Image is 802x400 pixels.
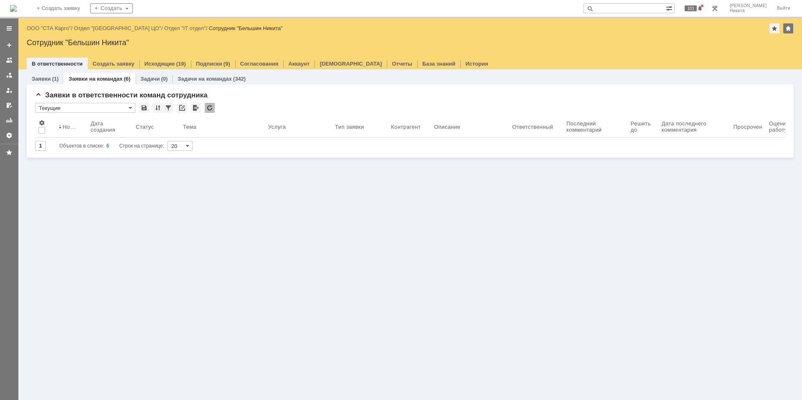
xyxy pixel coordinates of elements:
[32,76,51,82] a: Заявки
[27,38,794,47] div: Сотрудник "Бельшин Никита"
[332,116,388,138] th: Тип заявки
[783,23,793,33] div: Изменить домашнюю страницу
[3,129,16,142] a: Настройки
[35,91,208,99] span: Заявки в ответственности команд сотрудника
[63,124,77,130] div: Номер
[27,25,71,31] a: ООО "СТА Карго"
[388,116,431,138] th: Контрагент
[685,5,697,11] span: 101
[164,25,206,31] a: Отдел "IT отдел"
[163,103,173,113] div: Фильтрация...
[392,61,412,67] a: Отчеты
[132,116,180,138] th: Статус
[662,120,720,133] div: Дата последнего комментария
[223,61,230,67] div: (9)
[391,124,421,130] div: Контрагент
[59,143,104,149] span: Объектов в списке:
[465,61,488,67] a: История
[265,116,332,138] th: Услуга
[52,76,58,82] div: (1)
[3,99,16,112] a: Мои согласования
[178,76,232,82] a: Задачи на командах
[268,124,287,130] div: Услуга
[69,76,122,82] a: Заявки на командах
[183,124,197,130] div: Тема
[434,124,461,130] div: Описание
[509,116,563,138] th: Ответственный
[91,120,122,133] div: Дата создания
[658,116,730,138] th: Дата последнего комментария
[566,120,617,133] div: Последний комментарий
[145,61,175,67] a: Исходящие
[3,84,16,97] a: Мои заявки
[769,23,779,33] div: Добавить в избранное
[153,103,163,113] div: Сортировка...
[205,103,215,113] div: Обновлять список
[288,61,310,67] a: Аккаунт
[74,25,161,31] a: Отдел "[GEOGRAPHIC_DATA] ЦО"
[139,103,149,113] div: Сохранить вид
[631,120,655,133] div: Решить до
[136,124,154,130] div: Статус
[666,4,674,12] span: Расширенный поиск
[93,61,135,67] a: Создать заявку
[164,25,209,31] div: /
[710,3,720,13] a: Перейти в интерфейс администратора
[32,61,83,67] a: В ответственности
[10,5,17,12] a: Перейти на домашнюю страницу
[733,124,762,130] div: Просрочен
[196,61,222,67] a: Подписки
[38,120,45,126] span: Настройки
[3,54,16,67] a: Заявки на командах
[107,141,109,151] div: 6
[3,69,16,82] a: Заявки в моей ответственности
[140,76,160,82] a: Задачи
[320,61,382,67] a: [DEMOGRAPHIC_DATA]
[176,61,186,67] div: (19)
[3,114,16,127] a: Отчеты
[74,25,164,31] div: /
[59,141,164,151] i: Строк на странице:
[422,61,455,67] a: База знаний
[27,25,74,31] div: /
[124,76,130,82] div: (6)
[161,76,168,82] div: (0)
[90,3,133,13] div: Создать
[3,38,16,52] a: Создать заявку
[209,25,283,31] div: Сотрудник "Бельшин Никита"
[177,103,187,113] div: Скопировать ссылку на список
[55,116,87,138] th: Номер
[730,8,767,13] span: Никита
[180,116,265,138] th: Тема
[233,76,246,82] div: (342)
[240,61,279,67] a: Согласования
[10,5,17,12] img: logo
[335,124,365,130] div: Тип заявки
[512,124,553,130] div: Ответственный
[730,3,767,8] span: [PERSON_NAME]
[191,103,201,113] div: Экспорт списка
[87,116,132,138] th: Дата создания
